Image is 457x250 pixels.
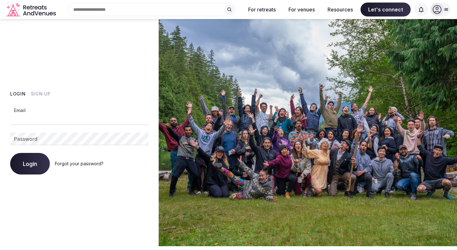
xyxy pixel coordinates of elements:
img: My Account Background [159,19,457,246]
svg: Retreats and Venues company logo [6,3,57,17]
a: Visit the homepage [6,3,57,17]
span: Let's connect [361,3,411,16]
button: Login [10,153,50,174]
button: For venues [283,3,320,16]
button: Resources [322,3,358,16]
a: Forgot your password? [55,161,103,166]
span: Login [23,161,37,167]
label: Email [13,107,27,114]
button: Login [10,91,26,97]
button: Sign Up [31,91,51,97]
button: For retreats [243,3,281,16]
